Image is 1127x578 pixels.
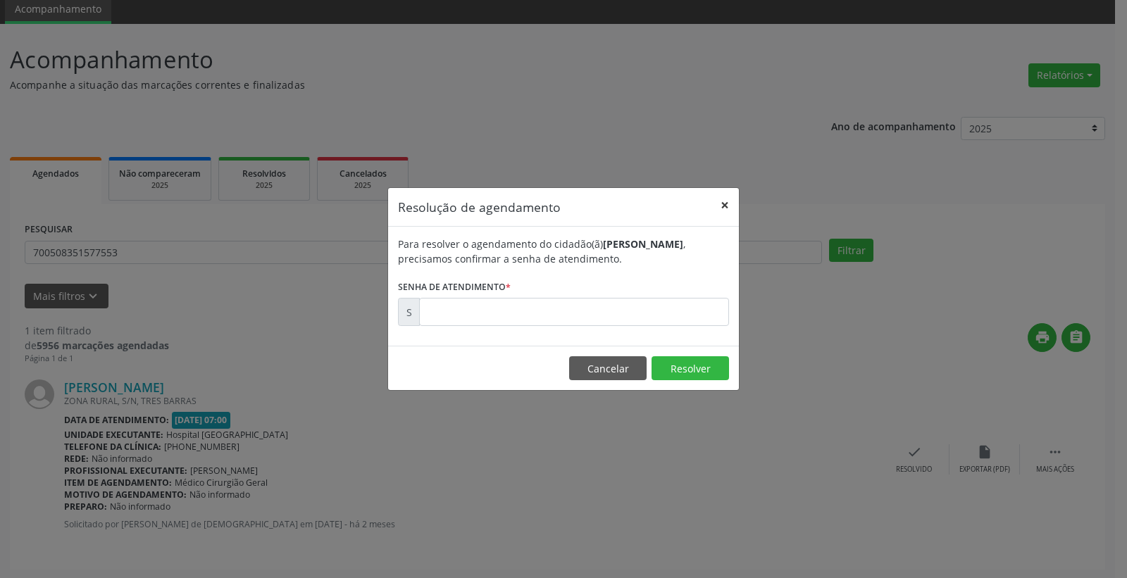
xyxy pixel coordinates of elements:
label: Senha de atendimento [398,276,511,298]
button: Resolver [652,356,729,380]
div: S [398,298,420,326]
b: [PERSON_NAME] [603,237,683,251]
div: Para resolver o agendamento do cidadão(ã) , precisamos confirmar a senha de atendimento. [398,237,729,266]
button: Cancelar [569,356,647,380]
h5: Resolução de agendamento [398,198,561,216]
button: Close [711,188,739,222]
